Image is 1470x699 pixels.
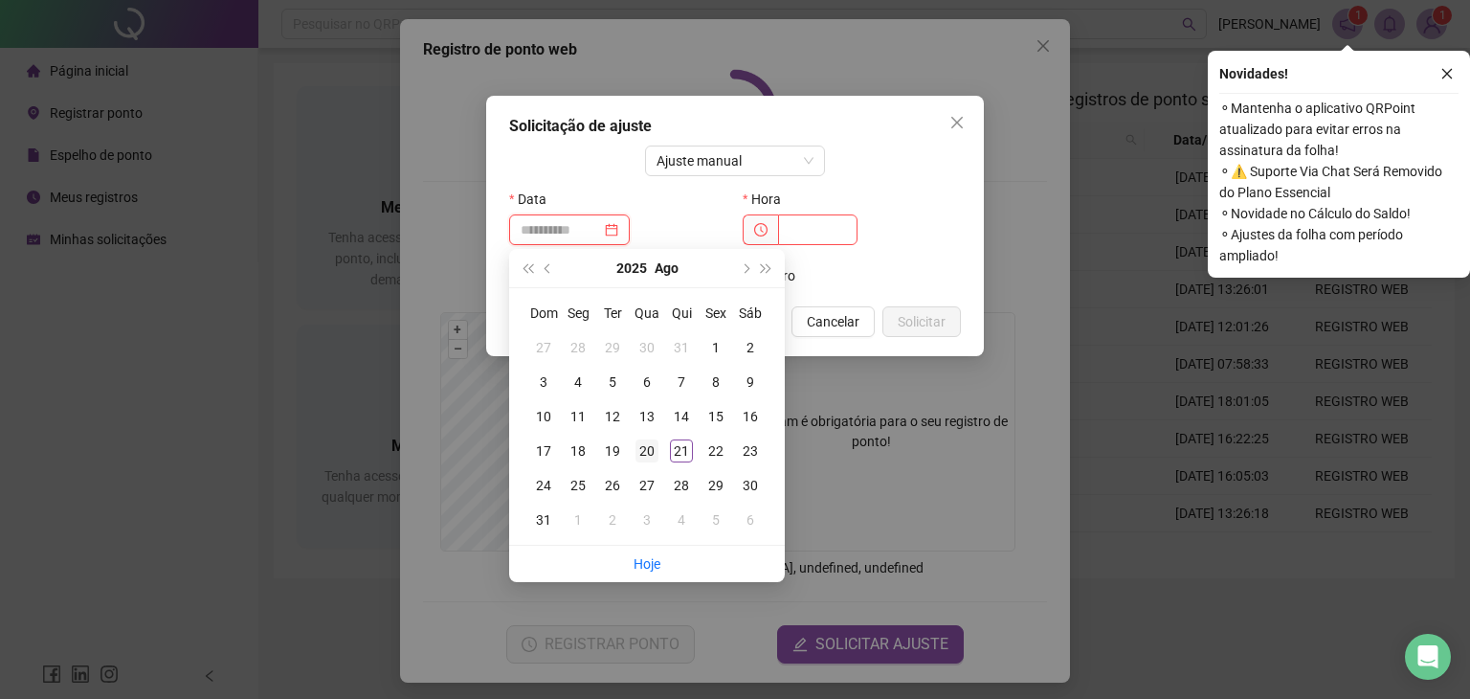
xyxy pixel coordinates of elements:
th: Qua [630,296,664,330]
td: 2025-09-01 [561,503,595,537]
div: 1 [704,336,727,359]
div: 17 [532,440,555,462]
td: 2025-09-04 [664,503,699,537]
div: 30 [739,474,762,497]
td: 2025-08-13 [630,399,664,434]
td: 2025-08-01 [699,330,733,365]
div: 21 [670,440,693,462]
td: 2025-08-08 [699,365,733,399]
div: 10 [532,405,555,428]
button: year panel [616,249,647,287]
div: 8 [704,371,727,394]
td: 2025-08-12 [595,399,630,434]
td: 2025-09-03 [630,503,664,537]
button: super-prev-year [517,249,538,287]
div: 4 [567,371,590,394]
div: 24 [532,474,555,497]
td: 2025-07-27 [526,330,561,365]
span: Novidades ! [1219,63,1288,84]
div: 31 [532,508,555,531]
td: 2025-08-17 [526,434,561,468]
div: 18 [567,440,590,462]
div: 22 [704,440,727,462]
div: 12 [601,405,624,428]
td: 2025-08-15 [699,399,733,434]
div: 25 [567,474,590,497]
td: 2025-08-19 [595,434,630,468]
td: 2025-08-07 [664,365,699,399]
button: prev-year [538,249,559,287]
label: Data [509,184,559,214]
td: 2025-08-06 [630,365,664,399]
th: Ter [595,296,630,330]
div: 7 [670,371,693,394]
td: 2025-08-05 [595,365,630,399]
div: 28 [567,336,590,359]
span: Cancelar [807,311,859,332]
div: 11 [567,405,590,428]
button: Solicitar [882,306,961,337]
label: Hora [743,184,793,214]
td: 2025-08-30 [733,468,768,503]
td: 2025-08-11 [561,399,595,434]
td: 2025-09-02 [595,503,630,537]
td: 2025-08-03 [526,365,561,399]
div: 26 [601,474,624,497]
td: 2025-09-05 [699,503,733,537]
div: Solicitação de ajuste [509,115,961,138]
td: 2025-08-25 [561,468,595,503]
div: 15 [704,405,727,428]
span: close [949,115,965,130]
td: 2025-07-30 [630,330,664,365]
button: Cancelar [791,306,875,337]
td: 2025-08-24 [526,468,561,503]
div: Open Intercom Messenger [1405,634,1451,680]
div: 6 [739,508,762,531]
div: 5 [601,371,624,394]
button: super-next-year [756,249,777,287]
div: 16 [739,405,762,428]
span: ⚬ ⚠️ Suporte Via Chat Será Removido do Plano Essencial [1219,161,1459,203]
th: Sáb [733,296,768,330]
button: next-year [734,249,755,287]
td: 2025-08-28 [664,468,699,503]
div: 28 [670,474,693,497]
td: 2025-08-18 [561,434,595,468]
button: Close [942,107,972,138]
div: 23 [739,440,762,462]
div: 31 [670,336,693,359]
span: Ajuste manual [657,147,814,175]
span: close [1440,67,1454,80]
div: 1 [567,508,590,531]
div: 9 [739,371,762,394]
div: 6 [635,371,658,394]
div: 27 [635,474,658,497]
div: 2 [601,508,624,531]
td: 2025-08-20 [630,434,664,468]
span: clock-circle [754,223,768,237]
span: ⚬ Ajustes da folha com período ampliado! [1219,224,1459,266]
td: 2025-07-29 [595,330,630,365]
td: 2025-08-16 [733,399,768,434]
td: 2025-08-21 [664,434,699,468]
th: Seg [561,296,595,330]
td: 2025-07-31 [664,330,699,365]
td: 2025-08-10 [526,399,561,434]
div: 27 [532,336,555,359]
div: 4 [670,508,693,531]
td: 2025-09-06 [733,503,768,537]
td: 2025-08-04 [561,365,595,399]
div: 3 [532,371,555,394]
div: 3 [635,508,658,531]
td: 2025-08-02 [733,330,768,365]
th: Dom [526,296,561,330]
td: 2025-08-31 [526,503,561,537]
button: month panel [655,249,679,287]
div: 29 [601,336,624,359]
td: 2025-08-26 [595,468,630,503]
div: 13 [635,405,658,428]
th: Qui [664,296,699,330]
div: 30 [635,336,658,359]
td: 2025-07-28 [561,330,595,365]
div: 2 [739,336,762,359]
